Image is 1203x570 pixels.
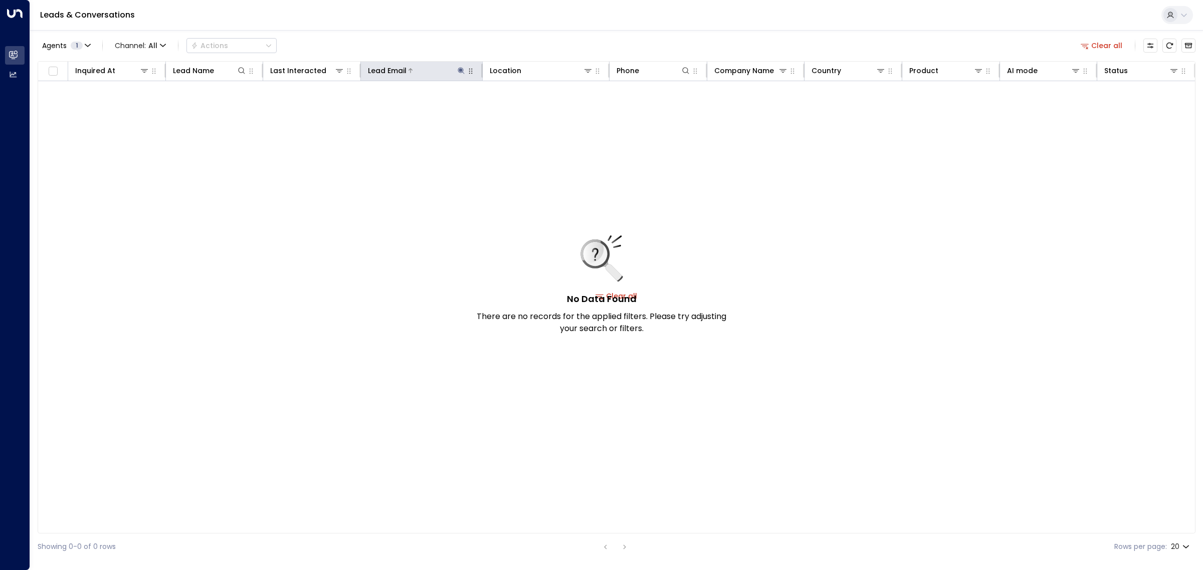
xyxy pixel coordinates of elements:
div: Product [909,65,983,77]
label: Rows per page: [1114,541,1167,552]
nav: pagination navigation [599,540,631,553]
span: Agents [42,42,67,49]
div: Product [909,65,938,77]
div: Lead Email [368,65,407,77]
span: 1 [71,42,83,50]
button: Agents1 [38,39,94,53]
p: There are no records for the applied filters. Please try adjusting your search or filters. [476,311,727,335]
div: Inquired At [75,65,149,77]
span: Refresh [1162,39,1176,53]
div: AI mode [1007,65,1081,77]
div: Lead Name [173,65,247,77]
div: Country [812,65,841,77]
a: Leads & Conversations [40,9,135,21]
button: Actions [186,38,277,53]
div: Location [490,65,521,77]
div: Button group with a nested menu [186,38,277,53]
div: AI mode [1007,65,1038,77]
div: Phone [617,65,691,77]
span: Toggle select all [47,65,59,78]
div: Status [1104,65,1179,77]
div: Location [490,65,593,77]
span: Channel: [111,39,170,53]
div: Phone [617,65,639,77]
div: Status [1104,65,1128,77]
div: Country [812,65,886,77]
div: 20 [1171,539,1191,554]
button: Clear all [1077,39,1127,53]
div: Lead Name [173,65,214,77]
h5: No Data Found [567,292,637,306]
button: Channel:All [111,39,170,53]
div: Last Interacted [270,65,344,77]
div: Company Name [714,65,774,77]
button: Customize [1143,39,1157,53]
div: Last Interacted [270,65,326,77]
div: Showing 0-0 of 0 rows [38,541,116,552]
span: All [148,42,157,50]
div: Actions [191,41,228,50]
div: Lead Email [368,65,466,77]
button: Archived Leads [1181,39,1195,53]
div: Company Name [714,65,788,77]
div: Inquired At [75,65,115,77]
